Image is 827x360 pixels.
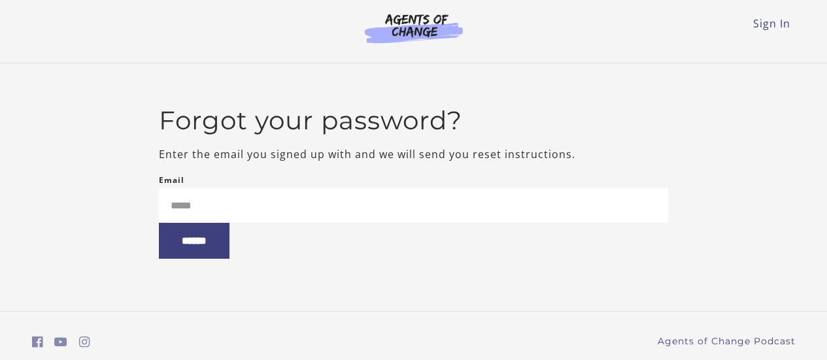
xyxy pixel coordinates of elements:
[54,336,67,348] i: https://www.youtube.com/c/AgentsofChangeTestPrepbyMeaganMitchell (Open in a new window)
[79,336,90,348] i: https://www.instagram.com/agentsofchangeprep/ (Open in a new window)
[159,146,668,162] p: Enter the email you signed up with and we will send you reset instructions.
[753,16,790,31] a: Sign In
[32,333,43,352] a: https://www.facebook.com/groups/aswbtestprep (Open in a new window)
[658,335,796,348] a: Agents of Change Podcast
[159,172,184,188] label: Email
[54,333,67,352] a: https://www.youtube.com/c/AgentsofChangeTestPrepbyMeaganMitchell (Open in a new window)
[159,105,668,136] h2: Forgot your password?
[351,13,477,43] img: Agents of Change Logo
[79,333,90,352] a: https://www.instagram.com/agentsofchangeprep/ (Open in a new window)
[32,336,43,348] i: https://www.facebook.com/groups/aswbtestprep (Open in a new window)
